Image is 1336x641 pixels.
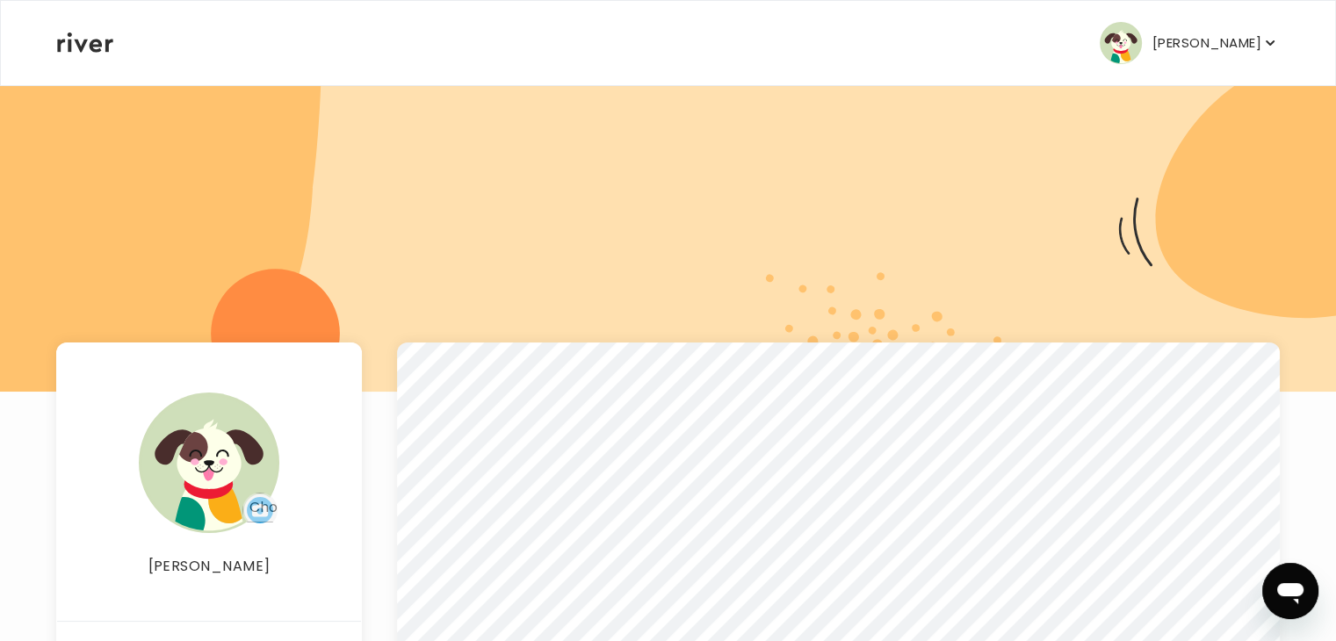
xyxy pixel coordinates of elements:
p: [PERSON_NAME] [57,554,361,579]
button: user avatar[PERSON_NAME] [1100,22,1279,64]
iframe: Button to launch messaging window [1262,563,1318,619]
p: [PERSON_NAME] [1152,31,1261,55]
img: user avatar [1100,22,1142,64]
img: user avatar [139,393,279,533]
